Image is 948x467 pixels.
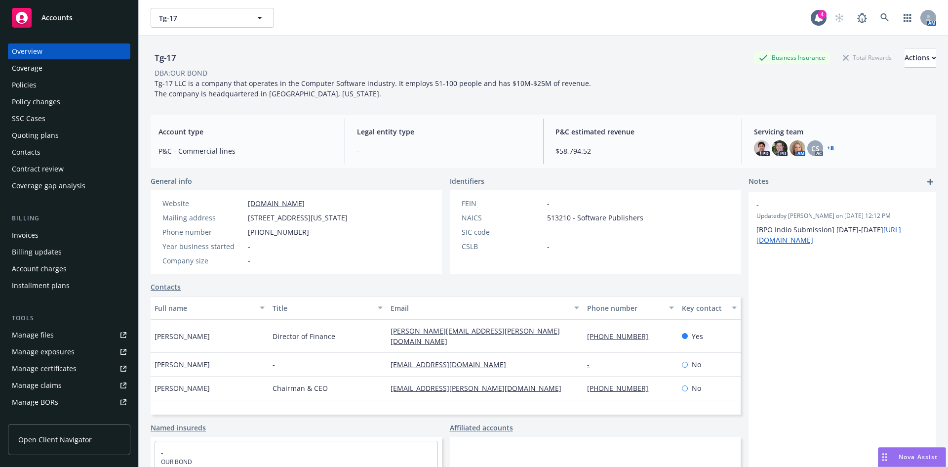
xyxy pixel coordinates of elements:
[155,359,210,370] span: [PERSON_NAME]
[151,51,180,64] div: Tg-17
[151,423,206,433] a: Named insureds
[12,161,64,177] div: Contract review
[12,127,59,143] div: Quoting plans
[682,303,726,313] div: Key contact
[12,178,85,194] div: Coverage gap analysis
[587,383,656,393] a: [PHONE_NUMBER]
[18,434,92,445] span: Open Client Navigator
[12,144,40,160] div: Contacts
[829,8,849,28] a: Start snowing
[547,241,550,252] span: -
[8,4,130,32] a: Accounts
[151,282,181,292] a: Contacts
[756,200,903,210] span: -
[587,332,656,341] a: [PHONE_NUMBER]
[749,192,936,253] div: -Updatedby [PERSON_NAME] on [DATE] 12:12 PM[BPO Indio Submission] [DATE]-[DATE][URL][DOMAIN_NAME]
[273,383,328,393] span: Chairman & CEO
[8,344,130,360] a: Manage exposures
[838,51,897,64] div: Total Rewards
[811,143,820,154] span: CS
[159,13,244,23] span: Tg-17
[8,178,130,194] a: Coverage gap analysis
[8,313,130,323] div: Tools
[158,146,333,156] span: P&C - Commercial lines
[12,394,58,410] div: Manage BORs
[12,244,62,260] div: Billing updates
[162,227,244,237] div: Phone number
[158,127,333,137] span: Account type
[772,140,788,156] img: photo
[12,43,42,59] div: Overview
[583,296,677,320] button: Phone number
[8,378,130,393] a: Manage claims
[852,8,872,28] a: Report a Bug
[756,224,928,245] p: [BPO Indio Submission] [DATE]-[DATE]
[899,453,938,461] span: Nova Assist
[151,8,274,28] button: Tg-17
[898,8,917,28] a: Switch app
[391,360,514,369] a: [EMAIL_ADDRESS][DOMAIN_NAME]
[357,127,531,137] span: Legal entity type
[462,241,543,252] div: CSLB
[155,331,210,341] span: [PERSON_NAME]
[12,60,42,76] div: Coverage
[155,303,254,313] div: Full name
[905,48,936,68] button: Actions
[8,213,130,223] div: Billing
[8,43,130,59] a: Overview
[357,146,531,156] span: -
[273,303,372,313] div: Title
[248,199,305,208] a: [DOMAIN_NAME]
[754,51,830,64] div: Business Insurance
[8,327,130,343] a: Manage files
[8,411,130,427] a: Summary of insurance
[749,176,769,188] span: Notes
[12,361,77,377] div: Manage certificates
[905,48,936,67] div: Actions
[12,344,75,360] div: Manage exposures
[155,68,207,78] div: DBA: OUR BOND
[827,145,834,151] a: +8
[547,212,643,223] span: 513210 - Software Publishers
[162,198,244,209] div: Website
[162,255,244,266] div: Company size
[12,94,60,110] div: Policy changes
[8,127,130,143] a: Quoting plans
[391,303,568,313] div: Email
[692,383,701,393] span: No
[450,176,484,186] span: Identifiers
[547,227,550,237] span: -
[12,378,62,393] div: Manage claims
[248,241,250,252] span: -
[273,359,275,370] span: -
[12,77,37,93] div: Policies
[8,394,130,410] a: Manage BORs
[248,212,348,223] span: [STREET_ADDRESS][US_STATE]
[678,296,741,320] button: Key contact
[818,10,827,19] div: 4
[450,423,513,433] a: Affiliated accounts
[12,278,70,294] div: Installment plans
[555,146,730,156] span: $58,794.52
[8,161,130,177] a: Contract review
[8,278,130,294] a: Installment plans
[875,8,895,28] a: Search
[387,296,583,320] button: Email
[12,111,45,127] div: SSC Cases
[754,127,928,137] span: Servicing team
[8,261,130,277] a: Account charges
[754,140,770,156] img: photo
[12,227,39,243] div: Invoices
[8,244,130,260] a: Billing updates
[587,360,597,369] a: -
[391,326,560,346] a: [PERSON_NAME][EMAIL_ADDRESS][PERSON_NAME][DOMAIN_NAME]
[8,144,130,160] a: Contacts
[8,94,130,110] a: Policy changes
[8,111,130,127] a: SSC Cases
[155,79,593,98] span: Tg-17 LLC is a company that operates in the Computer Software industry. It employs 51-100 people ...
[8,361,130,377] a: Manage certificates
[161,458,432,467] span: OUR BOND
[162,241,244,252] div: Year business started
[151,296,269,320] button: Full name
